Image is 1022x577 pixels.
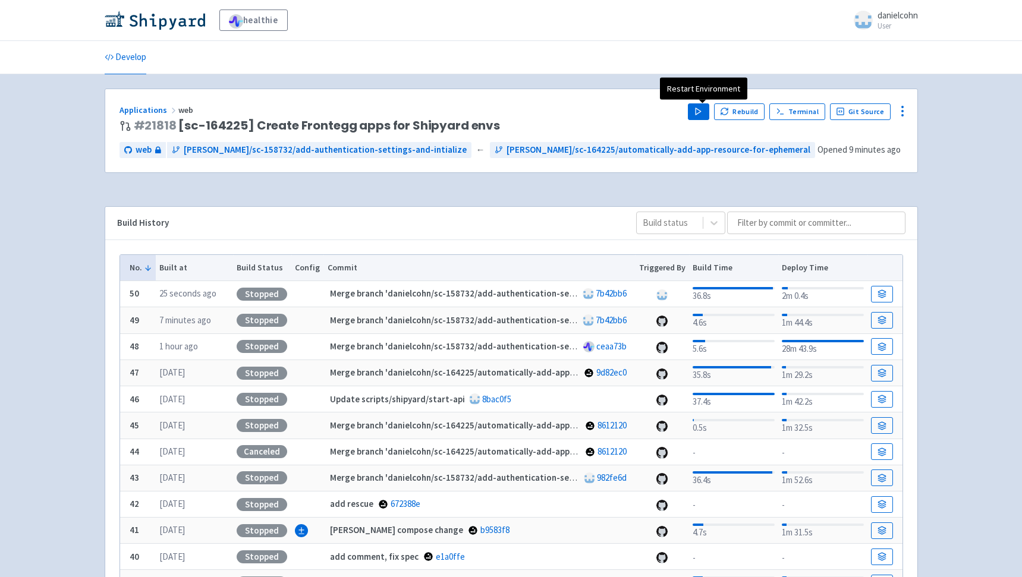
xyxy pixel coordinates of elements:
div: - [782,444,863,460]
div: 5.6s [693,338,774,356]
a: [PERSON_NAME]/sc-164225/automatically-add-app-resource-for-ephemeral [490,142,815,158]
a: Applications [120,105,178,115]
a: 8612120 [598,420,627,431]
div: - [782,549,863,565]
span: web [178,105,195,115]
strong: [PERSON_NAME] compose change [330,524,463,535]
time: [DATE] [159,472,185,483]
a: e1a0ffe [436,551,465,562]
a: Build Details [871,312,892,329]
strong: Merge branch 'danielcohn/sc-158732/add-authentication-settings-and-intialize' into danielcohn/sc-... [330,314,953,326]
a: 672388e [391,498,420,509]
strong: add rescue [330,498,373,509]
button: Show compose file diff [295,524,308,537]
div: 37.4s [693,390,774,409]
input: Filter by commit or committer... [727,212,905,234]
a: [PERSON_NAME]/sc-158732/add-authentication-settings-and-intialize [167,142,471,158]
b: 43 [130,472,139,483]
b: 44 [130,446,139,457]
span: [PERSON_NAME]/sc-158732/add-authentication-settings-and-intialize [184,143,467,157]
b: 49 [130,314,139,326]
div: 28m 43.9s [782,338,863,356]
b: 50 [130,288,139,299]
div: 2m 0.4s [782,285,863,303]
div: 35.8s [693,364,774,382]
strong: Merge branch 'danielcohn/sc-158732/add-authentication-settings-and-intialize' into danielcohn/sc-... [330,340,953,352]
th: Build Status [233,255,291,281]
th: Commit [323,255,635,281]
span: ← [476,143,485,157]
a: Build Details [871,469,892,486]
a: danielcohn User [847,11,918,30]
div: 1m 31.5s [782,521,863,540]
div: Build History [117,216,617,230]
a: Build Details [871,391,892,408]
b: 47 [130,367,139,378]
th: Build Time [689,255,778,281]
a: Git Source [830,103,891,120]
th: Triggered By [635,255,689,281]
time: [DATE] [159,551,185,562]
a: Build Details [871,417,892,434]
div: Stopped [237,340,287,353]
div: Stopped [237,393,287,406]
span: [sc-164225] Create Frontegg apps for Shipyard envs [134,119,501,133]
img: Shipyard logo [105,11,205,30]
time: [DATE] [159,524,185,535]
a: Build Details [871,522,892,539]
b: 40 [130,551,139,562]
div: 36.8s [693,285,774,303]
th: Built at [156,255,233,281]
a: Build Details [871,365,892,381]
a: ceaa73b [596,340,627,352]
button: No. [130,261,152,274]
div: 1m 52.6s [782,469,863,487]
div: Canceled [237,445,287,458]
time: 25 seconds ago [159,288,216,299]
a: web [120,142,166,158]
div: Stopped [237,498,287,511]
div: Stopped [237,367,287,380]
time: 9 minutes ago [849,144,901,155]
b: 46 [130,393,139,405]
span: [PERSON_NAME]/sc-164225/automatically-add-app-resource-for-ephemeral [507,143,810,157]
a: 8bac0f5 [482,393,511,405]
small: User [878,22,918,30]
button: Rebuild [714,103,765,120]
span: web [136,143,152,157]
span: Opened [817,144,901,155]
a: 9d82ec0 [596,367,627,378]
a: 7b42bb6 [596,288,627,299]
time: [DATE] [159,498,185,509]
div: Stopped [237,550,287,563]
a: Build Details [871,496,892,513]
a: Build Details [871,443,892,460]
div: 1m 44.4s [782,311,863,330]
time: 1 hour ago [159,340,198,352]
div: Stopped [237,471,287,484]
time: [DATE] [159,367,185,378]
div: 4.6s [693,311,774,330]
button: Play [688,103,709,120]
strong: Merge branch 'danielcohn/sc-158732/add-authentication-settings-and-intialize' into danielcohn/sc-... [330,288,953,299]
time: [DATE] [159,446,185,457]
a: b9583f8 [480,524,510,535]
b: 45 [130,420,139,431]
div: 36.4s [693,469,774,487]
div: Stopped [237,524,287,537]
a: Build Details [871,548,892,565]
b: 48 [130,340,139,352]
a: healthie [219,10,288,31]
a: 7b42bb6 [596,314,627,326]
a: #21818 [134,117,177,134]
a: Build Details [871,338,892,355]
time: [DATE] [159,393,185,405]
div: - [693,444,774,460]
th: Deploy Time [778,255,867,281]
div: Stopped [237,314,287,327]
div: - [782,496,863,512]
div: - [693,496,774,512]
div: Stopped [237,288,287,301]
a: 982fe6d [597,472,627,483]
time: 7 minutes ago [159,314,211,326]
